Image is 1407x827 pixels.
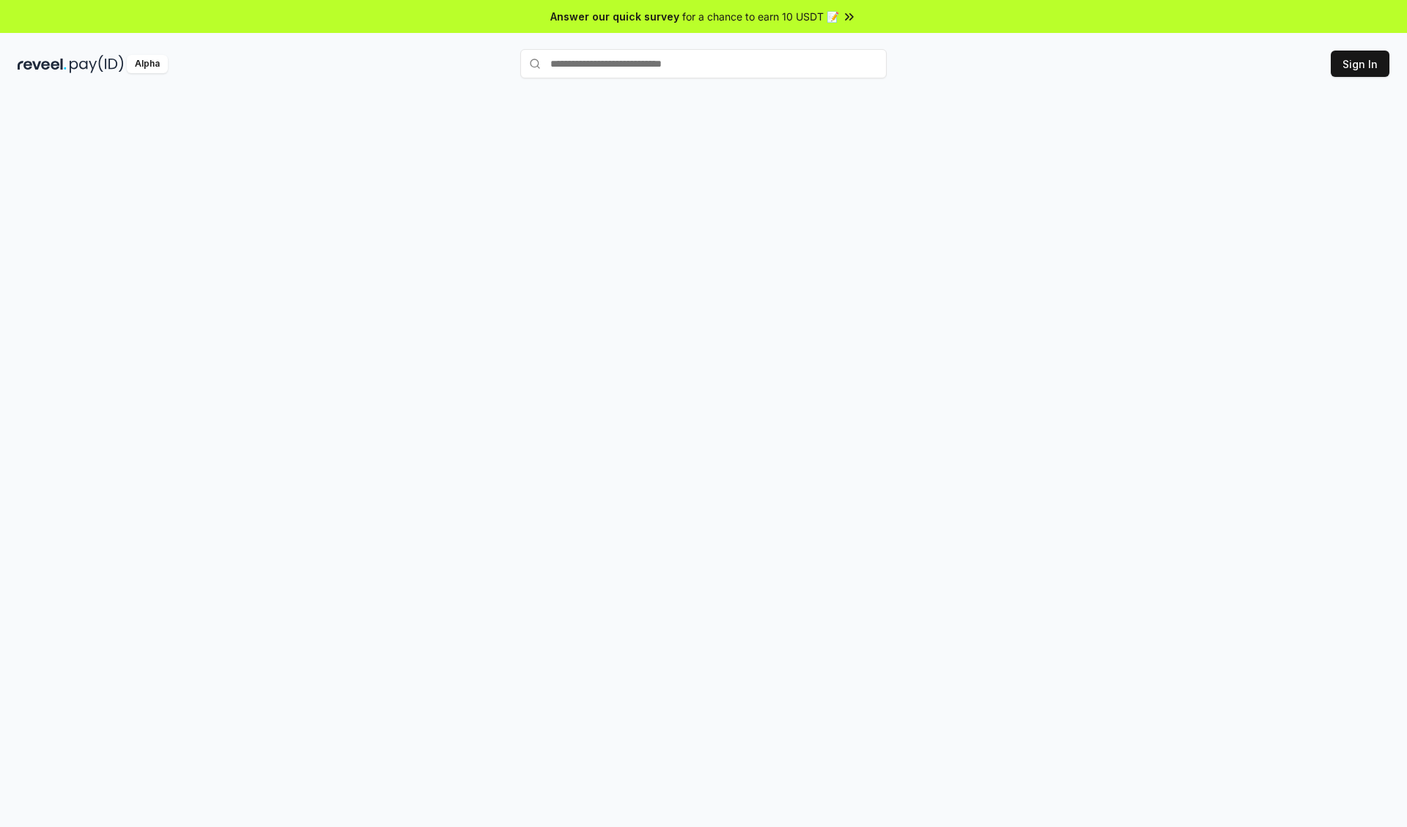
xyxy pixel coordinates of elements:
div: Alpha [127,55,168,73]
img: reveel_dark [18,55,67,73]
span: Answer our quick survey [550,9,679,24]
button: Sign In [1331,51,1389,77]
span: for a chance to earn 10 USDT 📝 [682,9,839,24]
img: pay_id [70,55,124,73]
